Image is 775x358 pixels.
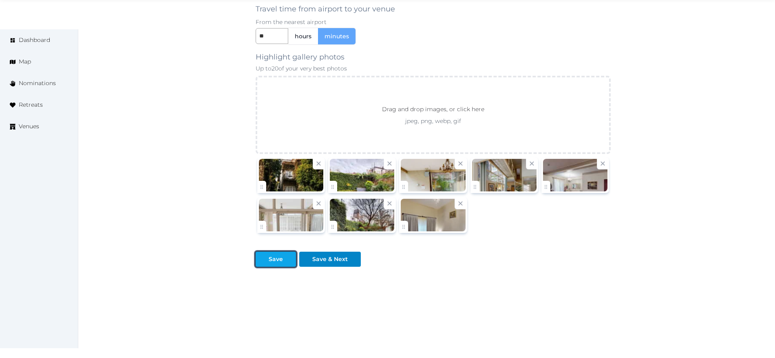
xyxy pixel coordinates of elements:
span: Nominations [19,79,56,88]
button: Save [256,252,296,267]
p: Up to 20 of your very best photos [256,64,611,72]
p: jpeg, png, webp, gif [367,117,499,125]
p: From the nearest airport [256,18,611,26]
span: Retreats [19,101,43,109]
span: minutes [325,32,349,40]
span: Venues [19,122,39,131]
span: Dashboard [19,36,50,44]
span: hours [295,32,311,40]
div: Save [269,255,283,264]
div: Save & Next [312,255,348,264]
p: Drag and drop images, or click here [375,105,491,117]
label: Highlight gallery photos [256,51,344,63]
span: Map [19,57,31,66]
label: Travel time from airport to your venue [256,3,395,15]
button: Save & Next [299,252,361,267]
